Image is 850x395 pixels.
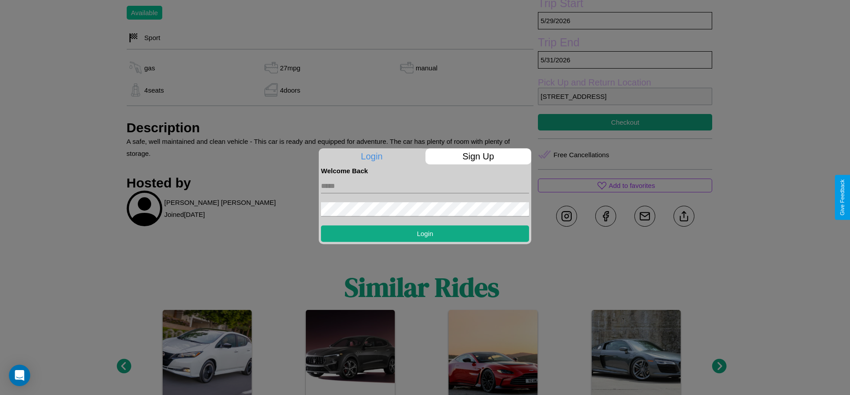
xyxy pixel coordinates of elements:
div: Give Feedback [839,179,846,216]
p: Sign Up [425,148,532,164]
div: Open Intercom Messenger [9,365,30,386]
button: Login [321,225,529,242]
p: Login [319,148,425,164]
h4: Welcome Back [321,167,529,175]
